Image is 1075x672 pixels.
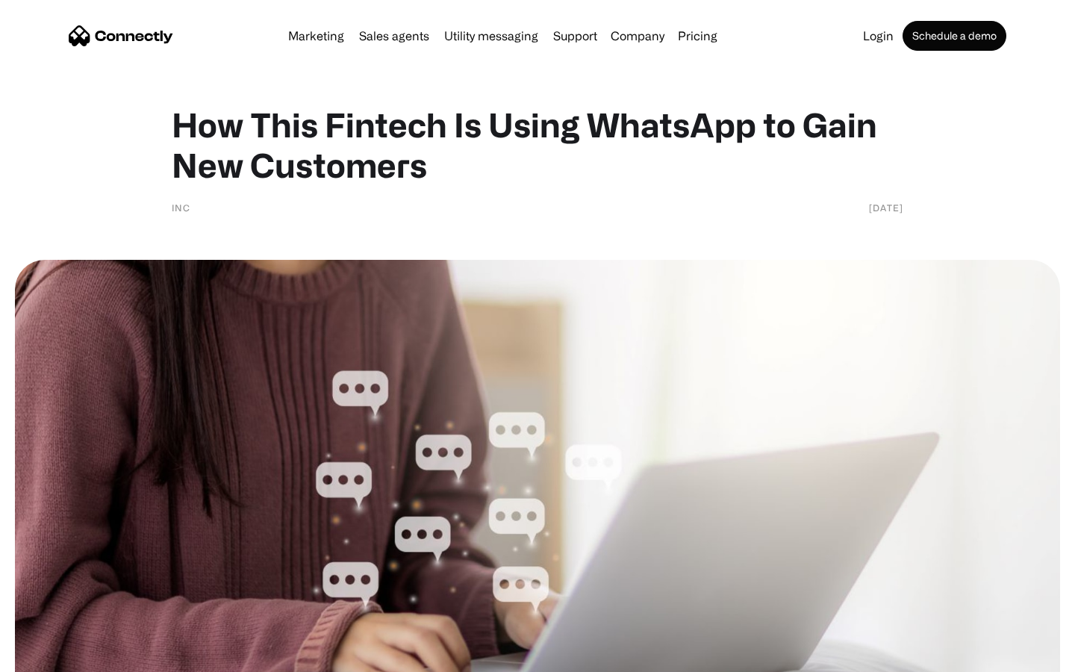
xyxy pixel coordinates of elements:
[672,30,723,42] a: Pricing
[282,30,350,42] a: Marketing
[30,646,90,667] ul: Language list
[857,30,900,42] a: Login
[547,30,603,42] a: Support
[353,30,435,42] a: Sales agents
[438,30,544,42] a: Utility messaging
[903,21,1006,51] a: Schedule a demo
[172,200,190,215] div: INC
[172,105,903,185] h1: How This Fintech Is Using WhatsApp to Gain New Customers
[869,200,903,215] div: [DATE]
[611,25,664,46] div: Company
[15,646,90,667] aside: Language selected: English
